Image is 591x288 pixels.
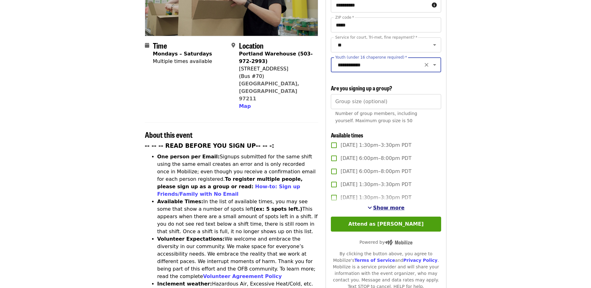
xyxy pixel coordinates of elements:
strong: Volunteer Expectations: [157,236,225,242]
strong: To register multiple people, please sign up as a group or read: [157,176,303,190]
div: Multiple times available [153,58,212,65]
strong: -- -- -- READ BEFORE YOU SIGN UP-- -- -: [145,142,274,149]
span: [DATE] 6:00pm–8:00pm PDT [341,155,411,162]
li: Signups submitted for the same shift using the same email creates an error and is only recorded o... [157,153,318,198]
strong: Mondays – Saturdays [153,51,212,57]
span: Powered by [360,240,412,245]
span: Map [239,103,251,109]
a: [GEOGRAPHIC_DATA], [GEOGRAPHIC_DATA] 97211 [239,81,299,102]
span: Are you signing up a group? [331,84,392,92]
button: Attend as [PERSON_NAME] [331,217,441,232]
span: [DATE] 1:30pm–3:30pm PDT [341,142,411,149]
input: ZIP code [331,17,441,32]
span: Show more [373,205,405,211]
span: [DATE] 6:00pm–8:00pm PDT [341,168,411,175]
input: [object Object] [331,94,441,109]
span: [DATE] 1:30pm–3:30pm PDT [341,181,411,188]
div: (Bus #70) [239,73,313,80]
strong: One person per Email: [157,154,220,160]
span: Location [239,40,264,51]
strong: Inclement weather: [157,281,212,287]
label: Youth (under 16 chaperone required) [335,55,407,59]
button: Open [430,60,439,69]
button: Map [239,103,251,110]
button: Clear [422,60,431,69]
img: Powered by Mobilize [385,240,412,245]
div: [STREET_ADDRESS] [239,65,313,73]
span: [DATE] 1:30pm–3:30pm PDT [341,194,411,201]
strong: (ex: 5 spots left.) [254,206,302,212]
label: ZIP code [335,16,354,19]
span: Number of group members, including yourself. Maximum group size is 50 [335,111,417,123]
a: How-to: Sign up Friends/Family with No Email [157,184,300,197]
span: Time [153,40,167,51]
button: Open [430,41,439,49]
li: In the list of available times, you may see some that show a number of spots left This appears wh... [157,198,318,235]
strong: Portland Warehouse (503-972-2993) [239,51,313,64]
i: map-marker-alt icon [231,42,235,48]
label: Service for court, Tri-met, fine repayment? [335,36,417,39]
li: We welcome and embrace the diversity in our community. We make space for everyone’s accessibility... [157,235,318,280]
a: Terms of Service [354,258,395,263]
a: Privacy Policy [403,258,437,263]
span: About this event [145,129,193,140]
button: See more timeslots [368,204,405,212]
strong: Available Times: [157,199,203,204]
i: circle-info icon [432,2,437,8]
a: Volunteer Agreement Policy [203,273,282,279]
i: calendar icon [145,42,149,48]
span: Available times [331,131,363,139]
